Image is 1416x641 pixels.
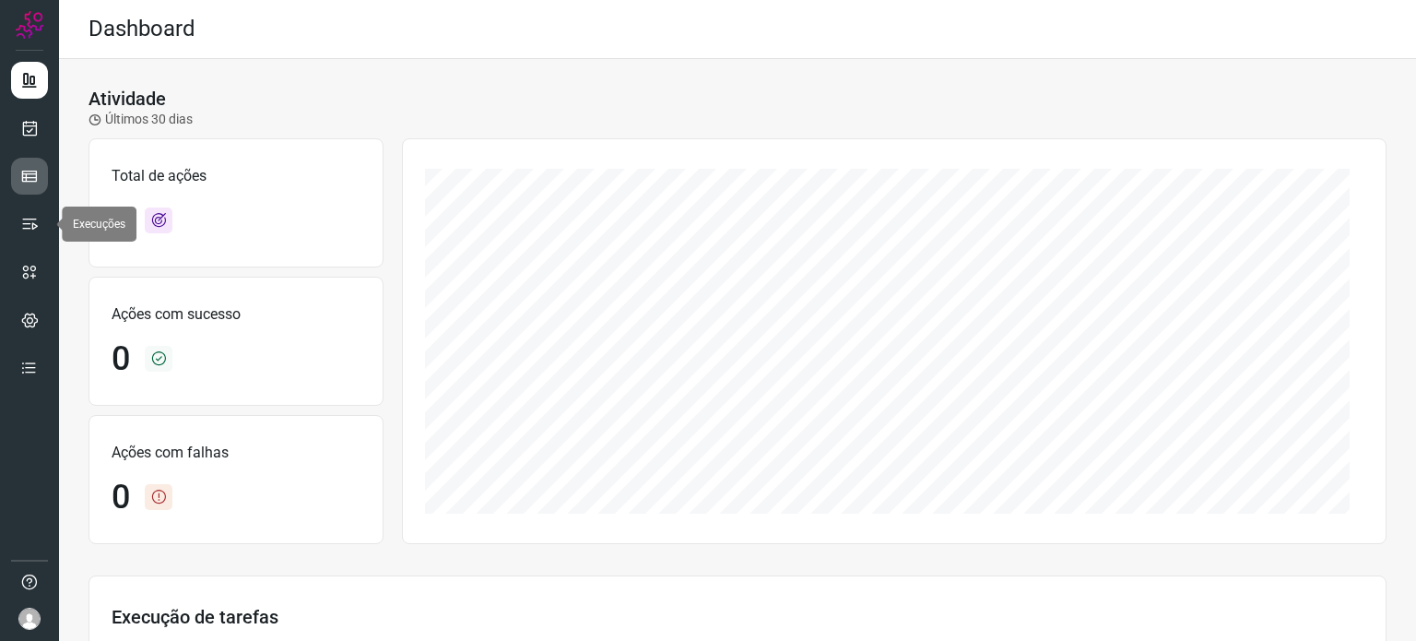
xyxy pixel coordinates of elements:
p: Ações com falhas [112,442,360,464]
h3: Execução de tarefas [112,606,1363,628]
h1: 0 [112,339,130,379]
img: avatar-user-boy.jpg [18,608,41,630]
p: Ações com sucesso [112,303,360,326]
h2: Dashboard [88,16,195,42]
img: Logo [16,11,43,39]
h3: Atividade [88,88,166,110]
p: Últimos 30 dias [88,110,193,129]
p: Total de ações [112,165,360,187]
h1: 0 [112,201,130,241]
h1: 0 [112,478,130,517]
span: Execuções [73,218,125,231]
